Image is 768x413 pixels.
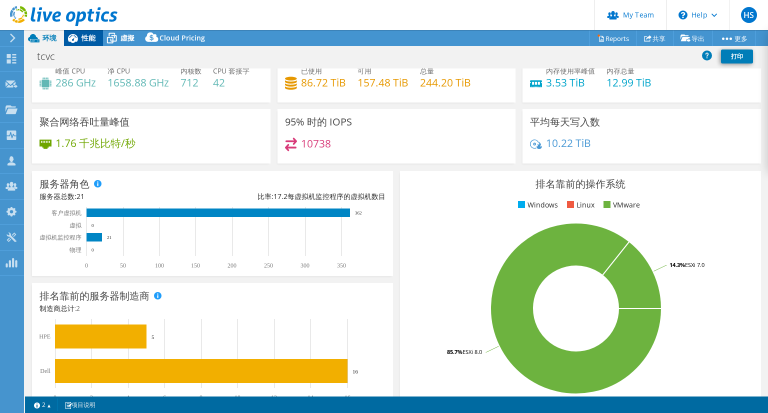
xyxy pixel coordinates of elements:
[69,222,82,229] text: 虚拟
[564,199,594,210] li: Linux
[530,116,600,127] h3: 平均每天写入数
[420,77,471,88] h4: 244.20 TiB
[57,398,102,411] a: 项目说明
[91,247,94,252] text: 0
[55,66,85,75] span: 峰值 CPU
[636,30,673,46] a: 共享
[39,333,50,340] text: HPE
[107,66,130,75] span: 净 CPU
[55,77,96,88] h4: 286 GHz
[151,334,154,340] text: 5
[741,7,757,23] span: HS
[39,178,89,189] h3: 服务器角色
[180,66,201,75] span: 内核数
[301,138,331,149] h4: 10738
[199,394,202,401] text: 8
[301,77,346,88] h4: 86.72 TiB
[107,235,111,240] text: 21
[234,394,240,401] text: 10
[357,77,408,88] h4: 157.48 TiB
[53,394,56,401] text: 0
[669,261,685,268] tspan: 14.3%
[352,368,358,374] text: 16
[85,262,88,269] text: 0
[126,394,129,401] text: 4
[81,33,95,42] span: 性能
[120,33,134,42] span: 虛擬
[355,210,362,215] text: 362
[678,10,687,19] svg: \n
[40,367,50,374] text: Dell
[227,262,236,269] text: 200
[337,262,346,269] text: 350
[69,246,81,253] text: 物理
[39,303,385,314] h4: 制造商总计:
[120,262,126,269] text: 50
[462,348,482,355] tspan: ESXi 8.0
[546,77,595,88] h4: 3.53 TiB
[285,116,352,127] h3: 95% 时的 IOPS
[32,51,70,62] h1: tcvc
[546,66,595,75] span: 内存使用率峰值
[42,33,56,42] span: 环境
[212,191,385,202] div: 比率: 每虚拟机监控程序的虚拟机数目
[344,394,350,401] text: 16
[546,137,591,148] h4: 10.22 TiB
[357,66,371,75] span: 可用
[163,394,166,401] text: 6
[515,199,558,210] li: Windows
[155,262,164,269] text: 100
[39,234,81,241] text: 虚拟机监控程序
[191,262,200,269] text: 150
[601,199,640,210] li: VMware
[407,178,753,189] h3: 排名靠前的操作系统
[300,262,309,269] text: 300
[589,30,637,46] a: Reports
[27,398,58,411] a: 2
[180,77,201,88] h4: 712
[39,116,129,127] h3: 聚合网络吞吐量峰值
[301,66,322,75] span: 已使用
[420,66,434,75] span: 总量
[307,394,313,401] text: 14
[76,303,80,313] span: 2
[55,137,135,148] h4: 1.76 千兆比特/秒
[39,290,149,301] h3: 排名靠前的服务器制造商
[213,66,249,75] span: CPU 套接字
[447,348,462,355] tspan: 85.7%
[39,191,212,202] div: 服务器总数:
[273,191,287,201] span: 17.2
[606,66,634,75] span: 内存总量
[51,209,81,216] text: 客户虚拟机
[264,262,273,269] text: 250
[213,77,249,88] h4: 42
[159,33,205,42] span: Cloud Pricing
[90,394,93,401] text: 2
[606,77,651,88] h4: 12.99 TiB
[673,30,712,46] a: 导出
[271,394,277,401] text: 12
[685,261,704,268] tspan: ESXi 7.0
[107,77,169,88] h4: 1658.88 GHz
[76,191,84,201] span: 21
[91,223,94,228] text: 0
[721,49,753,63] a: 打印
[712,30,755,46] a: 更多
